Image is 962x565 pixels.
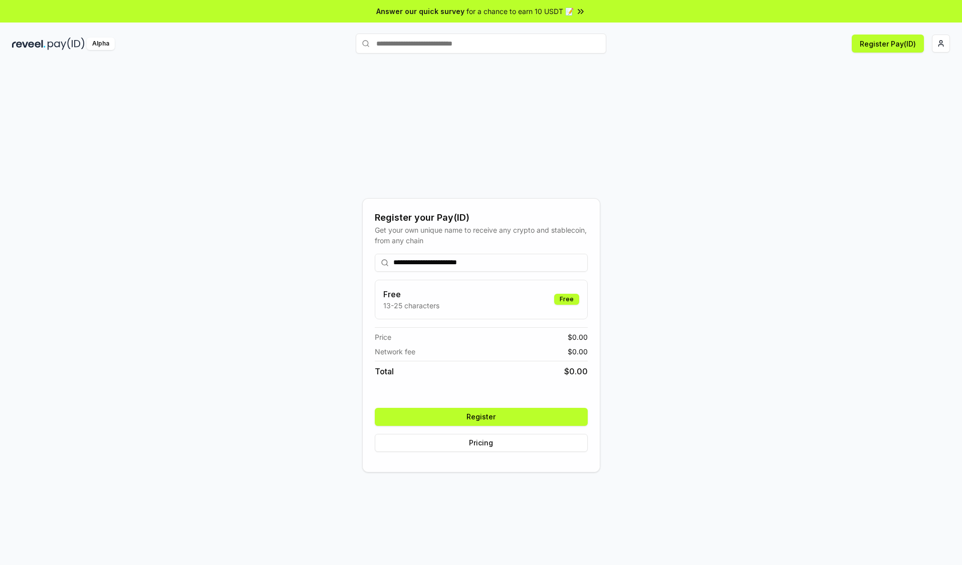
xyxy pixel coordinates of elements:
[466,6,574,17] span: for a chance to earn 10 USDT 📝
[852,35,924,53] button: Register Pay(ID)
[383,288,439,300] h3: Free
[87,38,115,50] div: Alpha
[376,6,464,17] span: Answer our quick survey
[375,211,588,225] div: Register your Pay(ID)
[375,365,394,377] span: Total
[568,332,588,342] span: $ 0.00
[375,332,391,342] span: Price
[375,408,588,426] button: Register
[568,346,588,357] span: $ 0.00
[564,365,588,377] span: $ 0.00
[375,434,588,452] button: Pricing
[375,225,588,246] div: Get your own unique name to receive any crypto and stablecoin, from any chain
[383,300,439,311] p: 13-25 characters
[554,294,579,305] div: Free
[375,346,415,357] span: Network fee
[48,38,85,50] img: pay_id
[12,38,46,50] img: reveel_dark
